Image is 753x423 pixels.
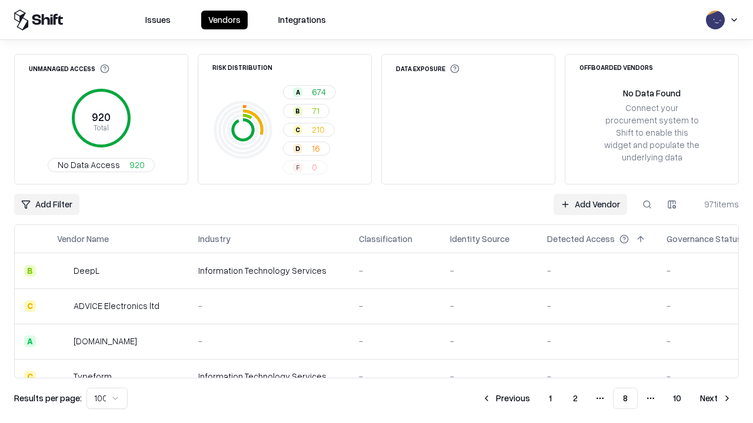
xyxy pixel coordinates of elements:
span: 920 [129,159,145,171]
div: Governance Status [667,233,742,245]
img: ADVICE Electronics ltd [57,300,69,312]
tspan: 920 [92,110,111,123]
div: B [24,265,36,277]
span: No Data Access [58,159,120,171]
div: 971 items [692,198,739,210]
div: Industry [198,233,231,245]
div: Detected Access [547,233,615,245]
nav: pagination [475,388,739,409]
div: - [198,300,340,312]
div: Typeform [74,370,112,382]
span: 674 [312,86,326,98]
a: Add Vendor [554,194,627,215]
button: Add Filter [14,194,79,215]
span: 71 [312,105,319,117]
div: - [359,370,431,382]
div: Information Technology Services [198,370,340,382]
div: Data Exposure [396,64,459,73]
div: [DOMAIN_NAME] [74,335,137,347]
div: - [450,370,528,382]
div: ADVICE Electronics ltd [74,300,159,312]
div: DeepL [74,264,99,277]
div: D [293,144,302,153]
div: - [198,335,340,347]
div: Connect your procurement system to Shift to enable this widget and populate the underlying data [603,102,701,164]
div: - [547,370,648,382]
div: - [450,300,528,312]
button: Previous [475,388,537,409]
button: 8 [613,388,638,409]
div: No Data Found [623,87,681,99]
button: 2 [564,388,587,409]
img: DeepL [57,265,69,277]
button: A674 [283,85,336,99]
span: 210 [312,123,325,136]
p: Results per page: [14,392,82,404]
div: Vendor Name [57,233,109,245]
button: Issues [138,11,178,29]
div: C [24,300,36,312]
button: D16 [283,142,330,156]
button: 1 [539,388,561,409]
div: Offboarded Vendors [579,64,653,70]
div: Identity Source [450,233,509,245]
div: - [547,300,648,312]
span: 16 [312,142,320,155]
img: cybersafe.co.il [57,335,69,347]
div: - [359,264,431,277]
tspan: Total [94,123,109,132]
div: - [359,335,431,347]
div: Classification [359,233,412,245]
div: Risk Distribution [212,64,272,70]
button: Next [693,388,739,409]
div: - [547,264,648,277]
div: B [293,106,302,116]
div: - [450,264,528,277]
img: Typeform [57,371,69,382]
button: Vendors [201,11,248,29]
button: B71 [283,104,329,118]
div: - [359,300,431,312]
div: Unmanaged Access [29,64,109,73]
button: 10 [664,388,691,409]
div: A [293,88,302,97]
div: Information Technology Services [198,264,340,277]
button: No Data Access920 [48,158,155,172]
div: C [24,371,36,382]
div: C [293,125,302,135]
div: - [450,335,528,347]
button: Integrations [271,11,333,29]
div: - [547,335,648,347]
button: C210 [283,123,335,137]
div: A [24,335,36,347]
